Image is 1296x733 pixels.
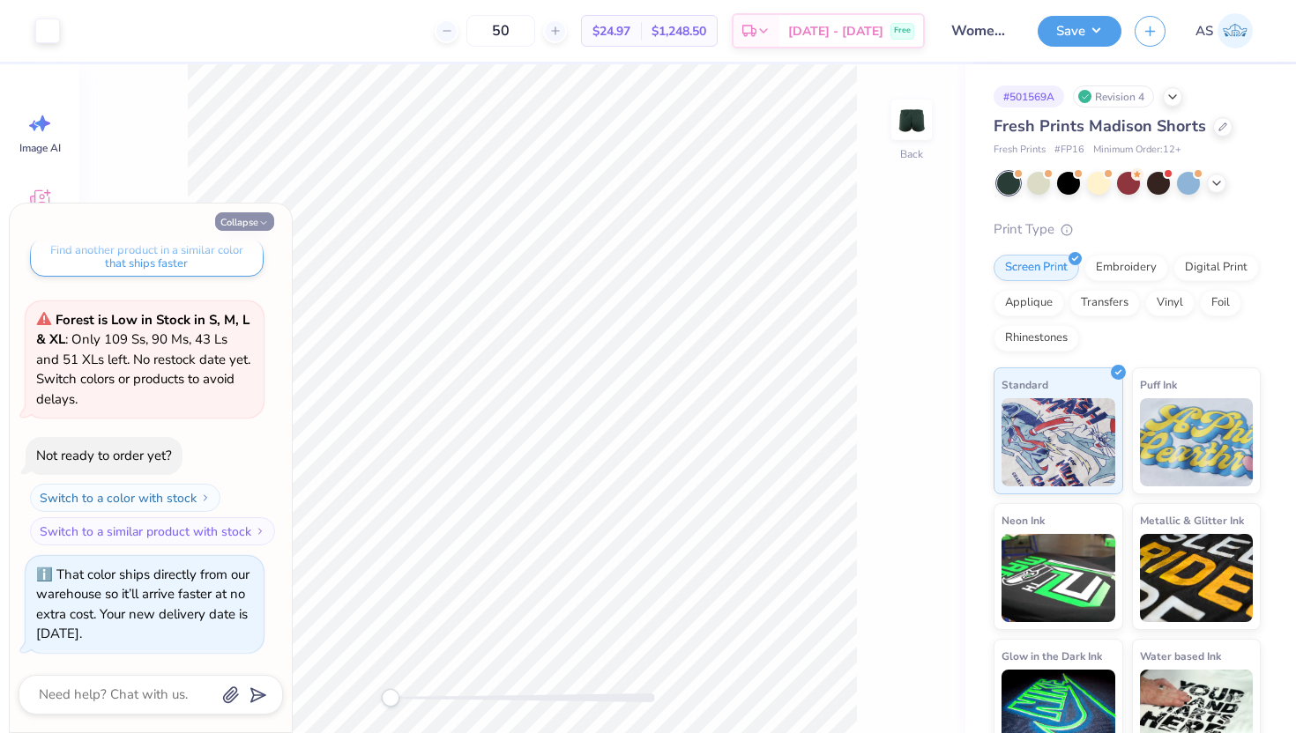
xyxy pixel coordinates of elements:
div: Print Type [994,219,1261,240]
img: Switch to a similar product with stock [255,526,265,537]
img: Switch to a color with stock [200,492,211,503]
strong: Forest is Low in Stock in S, M, L & XL [36,311,250,349]
span: [DATE] - [DATE] [788,22,883,41]
div: That color ships directly from our warehouse so it’ll arrive faster at no extra cost. Your new de... [36,566,250,643]
span: Metallic & Glitter Ink [1140,511,1244,529]
img: Neon Ink [1002,534,1115,622]
span: $24.97 [592,22,630,41]
img: Puff Ink [1140,398,1254,486]
img: Ashutosh Sharma [1218,13,1253,48]
span: Fresh Prints [994,143,1046,158]
button: Switch to a color with stock [30,484,220,512]
div: Embroidery [1084,255,1168,281]
span: Water based Ink [1140,647,1221,665]
div: Vinyl [1145,290,1195,316]
span: $1,248.50 [652,22,706,41]
span: AS [1195,21,1213,41]
button: Find another product in a similar color that ships faster [30,238,264,277]
div: Applique [994,290,1064,316]
div: Accessibility label [382,689,399,707]
span: Image AI [19,141,61,155]
span: Glow in the Dark Ink [1002,647,1102,665]
button: Save [1038,16,1121,47]
span: Free [894,25,911,37]
div: Transfers [1069,290,1140,316]
span: Fresh Prints Madison Shorts [994,115,1206,137]
button: Switch to a similar product with stock [30,517,275,545]
span: Standard [1002,375,1048,394]
div: Rhinestones [994,325,1079,352]
div: Foil [1200,290,1241,316]
a: AS [1188,13,1261,48]
span: : Only 109 Ss, 90 Ms, 43 Ls and 51 XLs left. No restock date yet. Switch colors or products to av... [36,311,250,408]
span: Puff Ink [1140,375,1177,394]
span: # FP16 [1054,143,1084,158]
span: Neon Ink [1002,511,1045,529]
input: – – [466,15,535,47]
div: Screen Print [994,255,1079,281]
div: Not ready to order yet? [36,447,172,464]
div: Revision 4 [1073,85,1154,107]
div: Back [900,146,923,162]
img: Standard [1002,398,1115,486]
input: Untitled Design [938,13,1024,48]
div: Digital Print [1173,255,1259,281]
button: Collapse [215,212,274,231]
span: Minimum Order: 12 + [1093,143,1181,158]
div: # 501569A [994,85,1064,107]
img: Back [894,102,929,137]
img: Metallic & Glitter Ink [1140,534,1254,622]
